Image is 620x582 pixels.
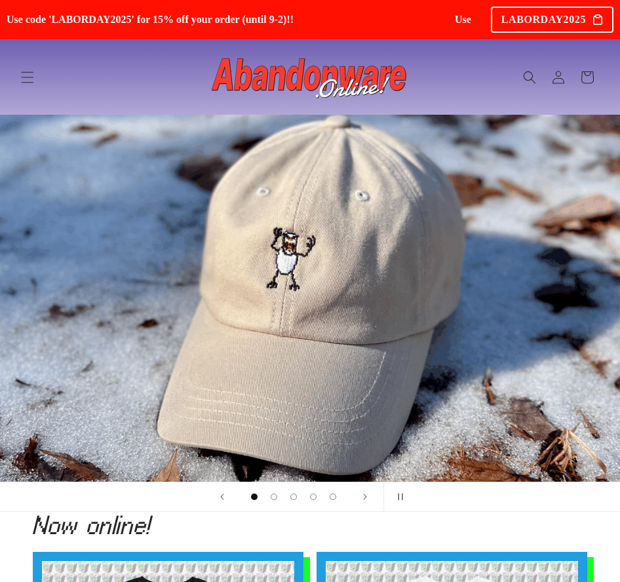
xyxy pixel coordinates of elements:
span: Use code 'LABORDAY2025' for 15% off your order (until 9-2)!! [6,13,437,26]
button: Load slide 4 of 5 [303,487,323,507]
a: Abandonware [207,46,414,108]
summary: Search [515,63,544,92]
button: Previous slide [208,482,237,511]
button: Next slide [351,482,379,511]
img: Abandonware [212,51,408,104]
summary: Menu [13,63,42,92]
div: LABORDAY2025 [491,7,613,33]
button: Pause slideshow [383,482,412,511]
button: Load slide 5 of 5 [323,487,343,507]
button: Load slide 3 of 5 [284,487,303,507]
button: Load slide 2 of 5 [264,487,284,507]
h2: Now online! [33,514,587,535]
button: Load slide 1 of 5 [244,487,264,507]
